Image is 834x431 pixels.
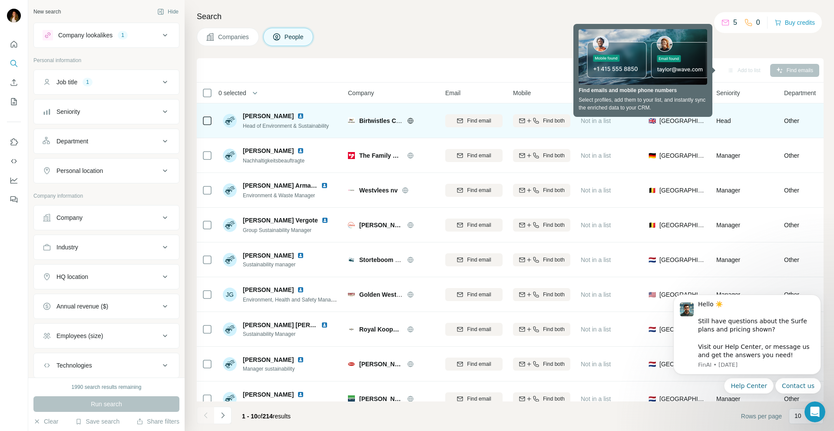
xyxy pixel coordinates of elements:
button: Dashboard [7,172,21,188]
div: Seniority [56,107,80,116]
span: Other [784,186,799,195]
img: LinkedIn logo [297,286,304,293]
button: Find both [513,253,570,266]
button: My lists [7,94,21,109]
span: Royal Koopmans [359,325,403,334]
button: Find both [513,288,570,301]
button: HQ location [34,266,179,287]
button: Personal location [34,160,179,181]
span: [PERSON_NAME] [243,146,294,155]
span: Not in a list [581,395,611,402]
img: Logo of Westvlees nv [348,187,355,194]
span: [GEOGRAPHIC_DATA] [659,221,706,229]
span: Storteboom Food Group [359,256,430,263]
span: Other [784,255,799,264]
img: Avatar [223,253,237,267]
div: 1990 search results remaining [72,383,142,391]
button: Clear [33,417,58,426]
span: Find both [543,291,565,298]
button: Use Surfe on LinkedIn [7,134,21,150]
span: Find email [467,360,491,368]
button: Find both [513,184,570,197]
button: Find both [513,392,570,405]
span: Mobile [513,89,531,97]
span: Find both [543,325,565,333]
img: Avatar [223,357,237,371]
div: Personal location [56,166,103,175]
div: Technologies [56,361,92,370]
span: Golden West Food Group [359,291,433,298]
span: Find both [543,186,565,194]
span: Head of Environment & Sustainability [243,123,329,129]
button: Find both [513,149,570,162]
span: Find both [543,256,565,264]
button: Share filters [136,417,179,426]
button: Seniority [34,101,179,122]
span: Seniority [716,89,740,97]
button: Find email [445,114,503,127]
span: Environment, Health and Safety Manager [243,296,338,303]
button: Find email [445,288,503,301]
button: Buy credits [774,17,815,29]
button: Quick start [7,36,21,52]
span: 🇳🇱 [649,255,656,264]
img: Logo of Danis NV [348,222,355,229]
img: Logo of The Family Butchers [348,152,355,159]
span: [GEOGRAPHIC_DATA] [659,151,706,160]
button: Feedback [7,192,21,207]
div: Employees (size) [56,332,103,340]
button: Department [34,131,179,152]
span: Birtwistles Catering Butchers [359,117,444,124]
span: Not in a list [581,152,611,159]
span: [PERSON_NAME] NV [359,221,403,229]
span: Sustainability manager [243,261,314,269]
button: Employees (size) [34,325,179,346]
img: Avatar [223,183,237,197]
span: 🇬🇧 [649,116,656,125]
img: Avatar [223,218,237,232]
div: Department [56,137,88,146]
img: Avatar [223,322,237,336]
span: [GEOGRAPHIC_DATA] [659,325,706,334]
span: 🇳🇱 [649,325,656,334]
span: Find both [543,360,565,368]
p: 5 [733,17,737,28]
span: Not in a list [581,222,611,229]
img: LinkedIn logo [321,217,328,224]
span: Rows per page [741,412,782,421]
button: Annual revenue ($) [34,296,179,317]
span: Other [784,221,799,229]
span: People [285,33,304,41]
span: Nachhaltigkeitsbeauftragte [243,158,304,164]
div: 1 [118,31,128,39]
button: Find email [445,253,503,266]
span: Find both [543,117,565,125]
button: Technologies [34,355,179,376]
span: Not in a list [581,117,611,124]
button: Navigate to next page [214,407,232,424]
span: Not in a list [581,187,611,194]
span: [PERSON_NAME] [243,285,294,294]
span: [GEOGRAPHIC_DATA] [659,360,706,368]
span: of [258,413,263,420]
div: 1 [83,78,93,86]
button: Find both [513,219,570,232]
button: Find both [513,114,570,127]
img: Avatar [223,114,237,128]
span: Manager [716,222,740,229]
span: [PERSON_NAME] Armaah [243,182,318,189]
span: Manager [716,256,740,263]
span: Find both [543,221,565,229]
span: Find email [467,325,491,333]
button: Find email [445,184,503,197]
img: LinkedIn logo [297,391,304,398]
img: LinkedIn logo [297,356,304,363]
span: Find email [467,291,491,298]
iframe: Intercom notifications message [660,287,834,399]
img: LinkedIn logo [321,182,328,189]
span: 🇩🇪 [649,151,656,160]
